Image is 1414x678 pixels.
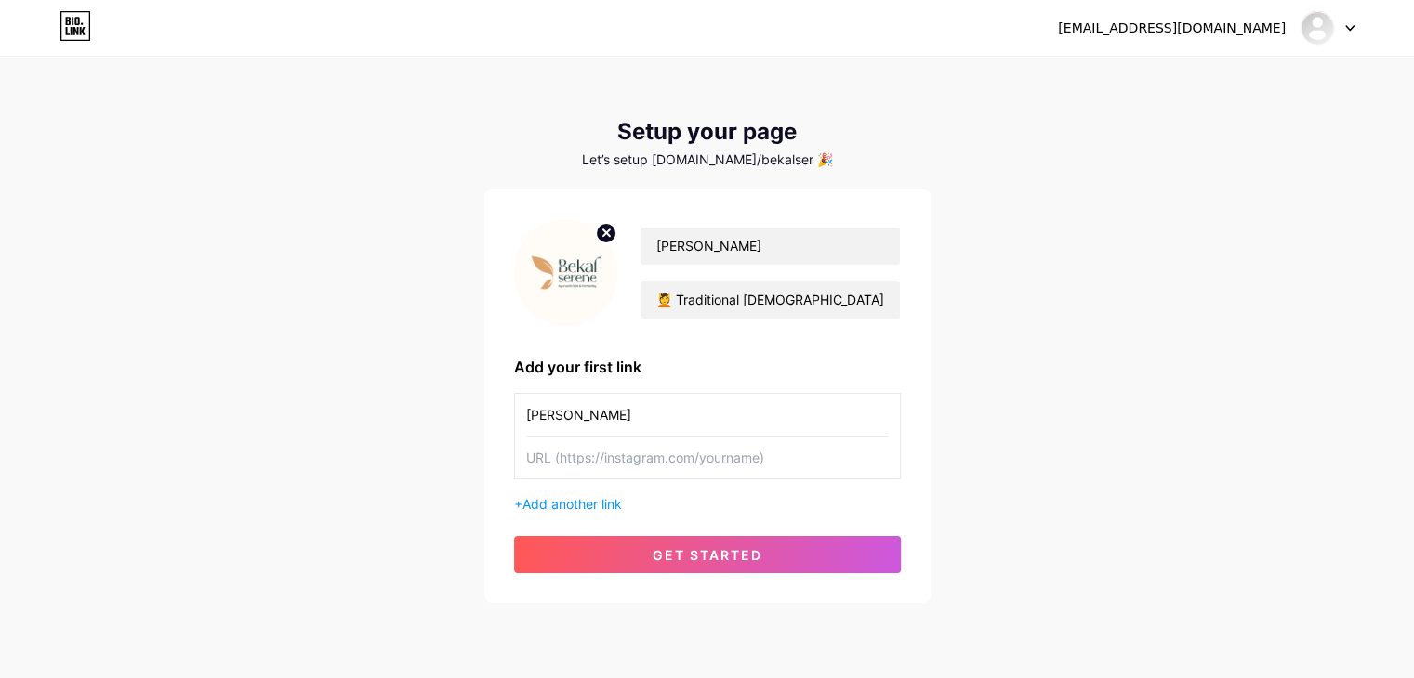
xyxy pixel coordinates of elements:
[641,281,899,319] input: bio
[1300,10,1335,46] img: bekalserene
[526,437,889,478] input: URL (https://instagram.com/yourname)
[641,228,899,265] input: Your name
[514,536,901,573] button: get started
[484,152,931,167] div: Let’s setup [DOMAIN_NAME]/bekalser 🎉
[653,547,762,563] span: get started
[526,394,889,436] input: Link name (My Instagram)
[514,494,901,514] div: +
[522,496,622,512] span: Add another link
[1058,19,1286,38] div: [EMAIL_ADDRESS][DOMAIN_NAME]
[484,119,931,145] div: Setup your page
[514,219,618,326] img: profile pic
[514,356,901,378] div: Add your first link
